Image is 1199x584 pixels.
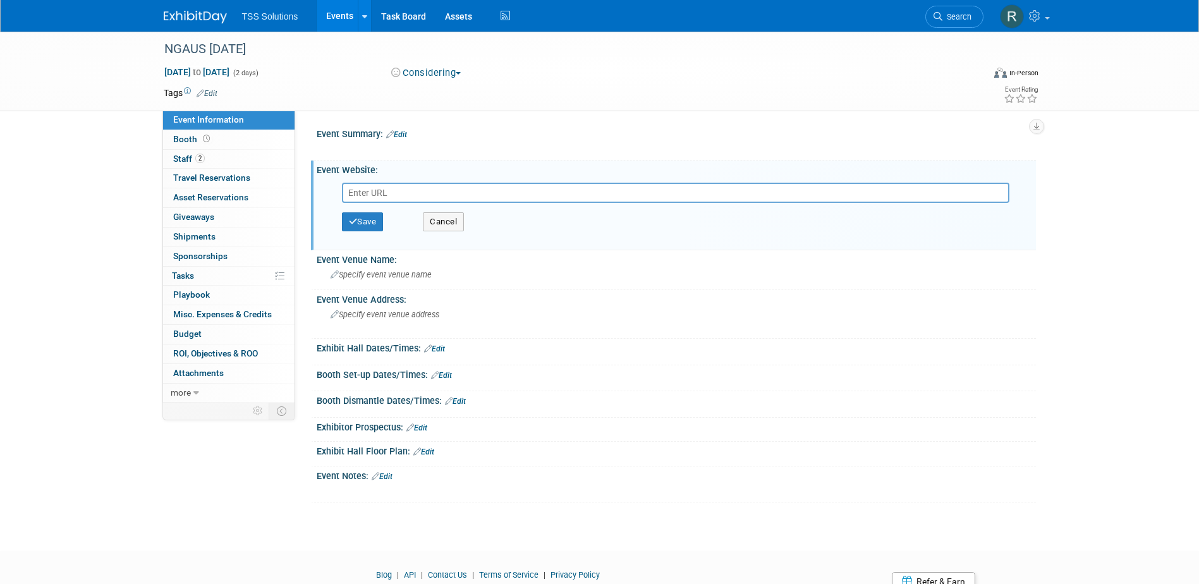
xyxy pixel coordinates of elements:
[163,150,295,169] a: Staff2
[424,344,445,353] a: Edit
[173,251,228,261] span: Sponsorships
[942,12,971,21] span: Search
[317,365,1036,382] div: Booth Set-up Dates/Times:
[163,267,295,286] a: Tasks
[317,391,1036,408] div: Booth Dismantle Dates/Times:
[163,344,295,363] a: ROI, Objectives & ROO
[479,570,539,580] a: Terms of Service
[317,418,1036,434] div: Exhibitor Prospectus:
[173,329,202,339] span: Budget
[317,161,1036,176] div: Event Website:
[423,212,464,231] button: Cancel
[163,286,295,305] a: Playbook
[173,289,210,300] span: Playbook
[171,387,191,398] span: more
[342,212,384,231] button: Save
[173,348,258,358] span: ROI, Objectives & ROO
[173,309,272,319] span: Misc. Expenses & Credits
[1000,4,1024,28] img: Randy Turner
[386,130,407,139] a: Edit
[317,290,1036,306] div: Event Venue Address:
[197,89,217,98] a: Edit
[173,173,250,183] span: Travel Reservations
[406,423,427,432] a: Edit
[247,403,269,419] td: Personalize Event Tab Strip
[317,466,1036,483] div: Event Notes:
[163,384,295,403] a: more
[173,114,244,125] span: Event Information
[331,270,432,279] span: Specify event venue name
[172,271,194,281] span: Tasks
[387,66,466,80] button: Considering
[445,397,466,406] a: Edit
[317,125,1036,141] div: Event Summary:
[163,208,295,227] a: Giveaways
[191,67,203,77] span: to
[164,11,227,23] img: ExhibitDay
[160,38,965,61] div: NGAUS [DATE]
[1009,68,1038,78] div: In-Person
[173,154,205,164] span: Staff
[317,250,1036,266] div: Event Venue Name:
[428,570,467,580] a: Contact Us
[163,305,295,324] a: Misc. Expenses & Credits
[163,169,295,188] a: Travel Reservations
[413,447,434,456] a: Edit
[469,570,477,580] span: |
[164,66,230,78] span: [DATE] [DATE]
[925,6,983,28] a: Search
[163,247,295,266] a: Sponsorships
[173,212,214,222] span: Giveaways
[909,66,1039,85] div: Event Format
[317,442,1036,458] div: Exhibit Hall Floor Plan:
[317,339,1036,355] div: Exhibit Hall Dates/Times:
[431,371,452,380] a: Edit
[1004,87,1038,93] div: Event Rating
[173,231,216,241] span: Shipments
[994,68,1007,78] img: Format-Inperson.png
[163,228,295,246] a: Shipments
[232,69,259,77] span: (2 days)
[372,472,393,481] a: Edit
[551,570,600,580] a: Privacy Policy
[163,325,295,344] a: Budget
[269,403,295,419] td: Toggle Event Tabs
[540,570,549,580] span: |
[200,134,212,143] span: Booth not reserved yet
[394,570,402,580] span: |
[164,87,217,99] td: Tags
[163,111,295,130] a: Event Information
[376,570,392,580] a: Blog
[195,154,205,163] span: 2
[173,368,224,378] span: Attachments
[342,183,1009,203] input: Enter URL
[163,364,295,383] a: Attachments
[163,188,295,207] a: Asset Reservations
[418,570,426,580] span: |
[173,134,212,144] span: Booth
[163,130,295,149] a: Booth
[404,570,416,580] a: API
[173,192,248,202] span: Asset Reservations
[331,310,439,319] span: Specify event venue address
[242,11,298,21] span: TSS Solutions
